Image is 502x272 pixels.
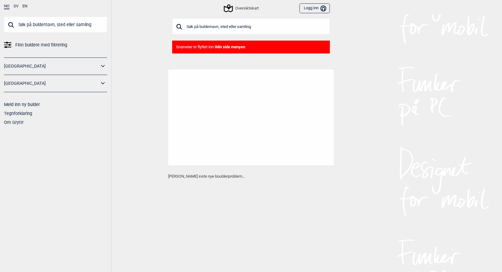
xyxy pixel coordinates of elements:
[168,173,334,179] p: [PERSON_NAME] siste nye boulderproblem...
[172,41,330,54] div: Snarveier er flyttet inn i
[225,5,258,12] div: Oversiktskart
[4,79,99,88] a: [GEOGRAPHIC_DATA]
[172,18,330,34] input: Søk på buldernavn, sted eller samling
[4,102,40,107] a: Meld inn ny bulder
[22,4,27,9] button: EN
[4,111,32,116] a: Tegnforklaring
[4,41,107,49] a: Finn buldere med filtrering
[215,45,245,49] b: Min side menyen
[15,41,67,49] span: Finn buldere med filtrering
[299,3,330,14] button: Logg inn
[14,4,18,9] button: SV
[4,4,10,9] button: NO
[4,17,107,33] input: Søk på buldernavn, sted eller samling
[4,62,99,71] a: [GEOGRAPHIC_DATA]
[4,120,24,125] a: Om Gryttr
